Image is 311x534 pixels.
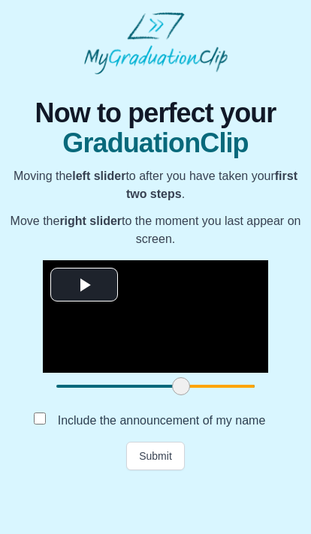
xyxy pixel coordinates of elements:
p: Move the to the moment you last appear on screen. [6,212,305,248]
p: Moving the to after you have taken your . [6,167,305,203]
span: Now to perfect your [6,98,305,128]
button: Play Video [50,268,118,301]
img: MyGraduationClip [84,12,228,74]
span: GraduationClip [6,128,305,158]
b: first two steps [126,169,297,200]
label: Include the announcement of my name [46,408,278,433]
b: left slider [72,169,125,182]
button: Submit [126,442,185,470]
b: right slider [59,214,122,227]
div: Video Player [43,260,268,373]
